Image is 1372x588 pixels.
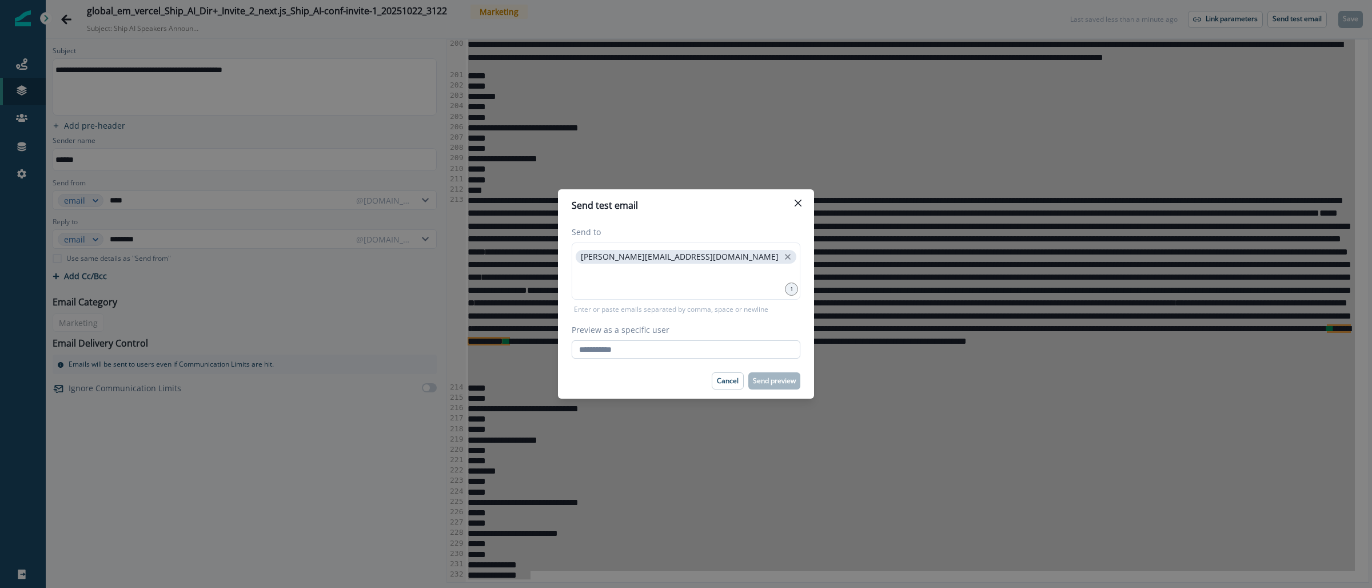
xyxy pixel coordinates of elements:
[789,194,807,212] button: Close
[782,251,793,263] button: close
[712,372,744,390] button: Cancel
[753,377,796,385] p: Send preview
[748,372,800,390] button: Send preview
[717,377,739,385] p: Cancel
[572,304,771,315] p: Enter or paste emails separated by comma, space or newline
[785,283,798,296] div: 1
[572,324,793,336] label: Preview as a specific user
[572,226,793,238] label: Send to
[581,252,779,262] p: [PERSON_NAME][EMAIL_ADDRESS][DOMAIN_NAME]
[572,198,638,212] p: Send test email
